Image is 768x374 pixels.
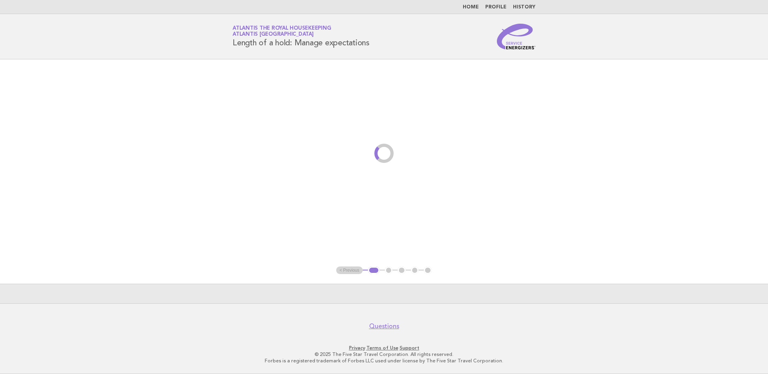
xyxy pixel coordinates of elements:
[233,26,331,37] a: Atlantis the Royal HousekeepingAtlantis [GEOGRAPHIC_DATA]
[233,26,370,47] h1: Length of a hold: Manage expectations
[233,32,314,37] span: Atlantis [GEOGRAPHIC_DATA]
[366,345,398,351] a: Terms of Use
[485,5,507,10] a: Profile
[400,345,419,351] a: Support
[463,5,479,10] a: Home
[138,345,630,351] p: · ·
[349,345,365,351] a: Privacy
[138,358,630,364] p: Forbes is a registered trademark of Forbes LLC used under license by The Five Star Travel Corpora...
[138,351,630,358] p: © 2025 The Five Star Travel Corporation. All rights reserved.
[497,24,535,49] img: Service Energizers
[513,5,535,10] a: History
[369,322,399,330] a: Questions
